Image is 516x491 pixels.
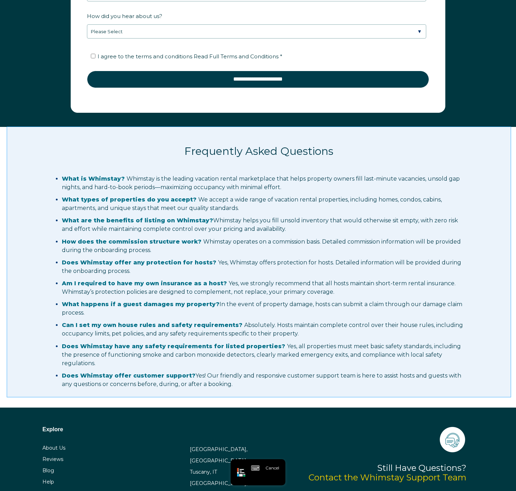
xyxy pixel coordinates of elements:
[91,54,95,58] input: I agree to the terms and conditions Read Full Terms and Conditions *
[62,238,461,253] span: Whimstay operates on a commission basis. Detailed commission information will be provided during ...
[194,53,278,60] span: Read Full Terms and Conditions
[42,467,54,474] a: Blog
[62,322,463,337] span: Absolutely. Hosts maintain complete control over their house rules, including occupancy limits, p...
[62,259,461,274] span: Yes, Whimstay offers protection for hosts. Detailed information will be provided during the onboa...
[42,456,63,462] a: Reviews
[62,372,195,379] strong: Does Whimstay offer customer support?
[62,259,216,266] span: Does Whimstay offer any protection for hosts?
[309,472,467,483] a: Contact the Whimstay Support Team
[42,426,63,432] span: Explore
[184,145,333,158] span: Frequently Asked Questions
[62,217,213,224] strong: What are the benefits of listing on Whimstay?
[98,53,282,60] span: I agree to the terms and conditions
[62,280,227,287] span: Am I required to have my own insurance as a host?
[42,479,54,485] a: Help
[190,446,247,464] a: [GEOGRAPHIC_DATA], [GEOGRAPHIC_DATA]
[62,343,285,350] span: Does Whimstay have any safety requirements for listed properties?
[62,196,442,211] span: We accept a wide range of vacation rental properties, including homes, condos, cabins, apartments...
[62,372,461,387] span: Yes! Our friendly and responsive customer support team is here to assist hosts and guests with an...
[377,463,467,473] span: Still Have Questions?
[62,175,125,182] span: What is Whimstay?
[62,217,458,232] span: Whimstay helps you fill unsold inventory that would otherwise sit empty, with zero risk and effor...
[42,445,65,451] a: About Us
[62,322,242,328] span: Can I set my own house rules and safety requirements?
[265,463,279,473] button: Cancel
[62,301,462,316] span: In the event of property damage, hosts can submit a claim through our damage claim process.
[62,343,461,367] span: Yes, all properties must meet basic safety standards, including the presence of functioning smoke...
[62,238,201,245] span: How does the commission structure work?
[62,196,197,203] span: What types of properties do you accept?
[438,425,467,454] img: icons-21
[62,301,219,308] strong: What happens if a guest damages my property?
[62,175,460,191] span: Whimstay is the leading vacation rental marketplace that helps property owners fill last-minute v...
[192,53,280,60] a: Read Full Terms and Conditions
[87,11,162,22] span: How did you hear about us?
[62,280,456,295] span: Yes, we strongly recommend that all hosts maintain short-term rental insurance. Whimstay’s protec...
[190,469,217,475] a: Tuscany, IT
